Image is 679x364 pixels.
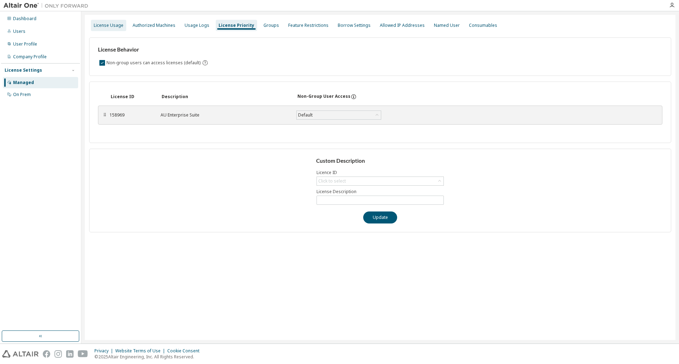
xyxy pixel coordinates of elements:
label: Licence ID [317,170,444,175]
div: Usage Logs [185,23,209,28]
div: Company Profile [13,54,47,60]
div: Click to select [317,177,443,185]
div: Description [162,94,289,100]
div: User Profile [13,41,37,47]
svg: By default any user not assigned to any group can access any license. Turn this setting off to di... [202,60,208,66]
div: Borrow Settings [338,23,371,28]
div: Feature Restrictions [288,23,329,28]
div: Click to select [318,178,346,184]
div: Named User [434,23,460,28]
div: AU Enterprise Suite [161,112,288,118]
div: Cookie Consent [167,348,204,354]
img: instagram.svg [54,350,62,358]
label: Non-group users can access licenses (default) [106,59,202,67]
div: Consumables [469,23,497,28]
div: Managed [13,80,34,85]
div: Privacy [94,348,115,354]
div: Default [297,111,314,119]
p: © 2025 Altair Engineering, Inc. All Rights Reserved. [94,354,204,360]
div: 158969 [110,112,152,118]
button: Update [363,211,397,223]
img: youtube.svg [78,350,88,358]
h3: License Behavior [98,46,207,53]
img: linkedin.svg [66,350,74,358]
h3: Custom Description [316,157,445,165]
label: License Description [317,189,444,195]
div: License Usage [94,23,123,28]
img: facebook.svg [43,350,50,358]
div: Dashboard [13,16,36,22]
div: Authorized Machines [133,23,175,28]
div: Non-Group User Access [297,94,350,100]
div: Default [297,111,381,119]
div: On Prem [13,92,31,97]
div: Groups [263,23,279,28]
img: Altair One [4,2,92,9]
div: License ID [111,94,153,100]
div: Allowed IP Addresses [380,23,425,28]
div: Users [13,29,25,34]
div: ⠿ [103,112,107,118]
div: License Priority [219,23,254,28]
div: License Settings [5,67,42,73]
div: Website Terms of Use [115,348,167,354]
img: altair_logo.svg [2,350,39,358]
